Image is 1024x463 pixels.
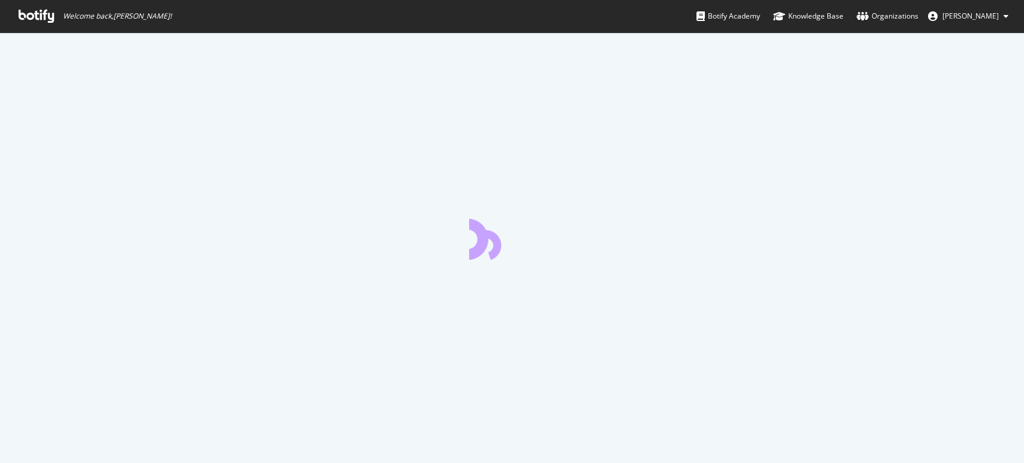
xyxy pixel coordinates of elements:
button: [PERSON_NAME] [918,7,1018,26]
div: animation [469,217,555,260]
span: Alejandra Roca [942,11,999,21]
span: Welcome back, [PERSON_NAME] ! [63,11,172,21]
div: Knowledge Base [773,10,843,22]
div: Organizations [857,10,918,22]
div: Botify Academy [696,10,760,22]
